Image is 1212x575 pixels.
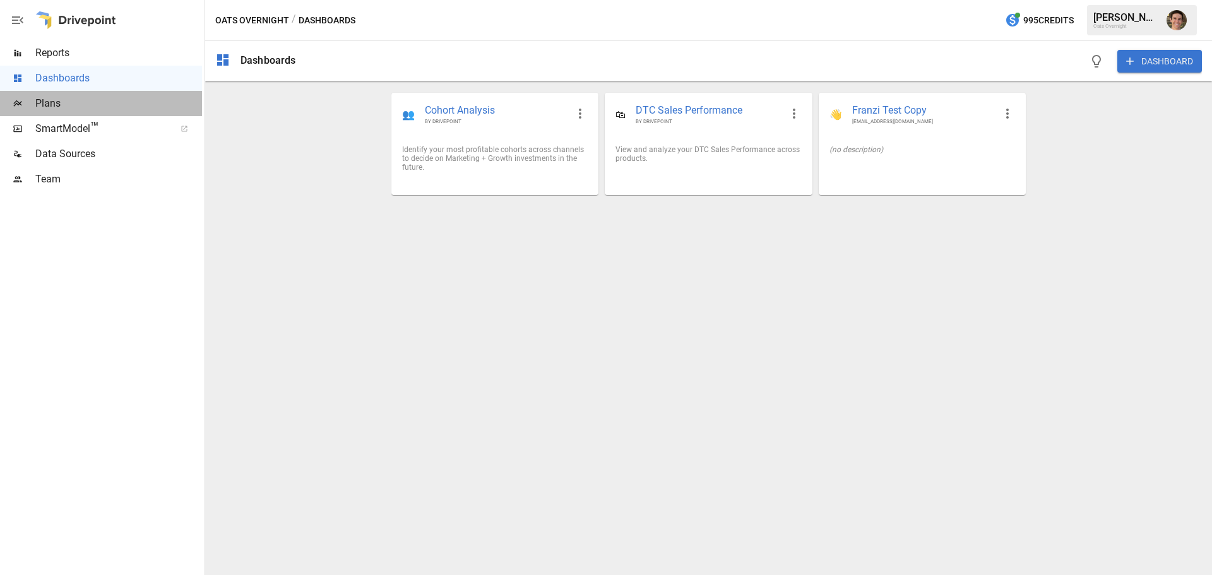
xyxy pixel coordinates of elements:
span: 995 Credits [1023,13,1074,28]
span: Franzi Test Copy [852,104,995,118]
button: 995Credits [1000,9,1079,32]
span: Reports [35,45,202,61]
span: Dashboards [35,71,202,86]
div: Oats Overnight [1093,23,1159,29]
button: Ryan Zayas [1159,3,1194,38]
div: Identify your most profitable cohorts across channels to decide on Marketing + Growth investments... [402,145,588,172]
span: Team [35,172,202,187]
span: BY DRIVEPOINT [636,118,781,125]
button: DASHBOARD [1117,50,1202,73]
div: / [292,13,296,28]
button: Oats Overnight [215,13,289,28]
div: View and analyze your DTC Sales Performance across products. [615,145,801,163]
div: 🛍 [615,109,626,121]
span: BY DRIVEPOINT [425,118,567,125]
span: DTC Sales Performance [636,104,781,118]
img: Ryan Zayas [1167,10,1187,30]
span: [EMAIL_ADDRESS][DOMAIN_NAME] [852,118,995,125]
span: Cohort Analysis [425,104,567,118]
div: 👥 [402,109,415,121]
div: 👋 [829,109,842,121]
span: SmartModel [35,121,167,136]
div: Dashboards [241,54,296,66]
span: Plans [35,96,202,111]
div: [PERSON_NAME] [1093,11,1159,23]
span: ™ [90,119,99,135]
span: Data Sources [35,146,202,162]
div: (no description) [829,145,1015,154]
